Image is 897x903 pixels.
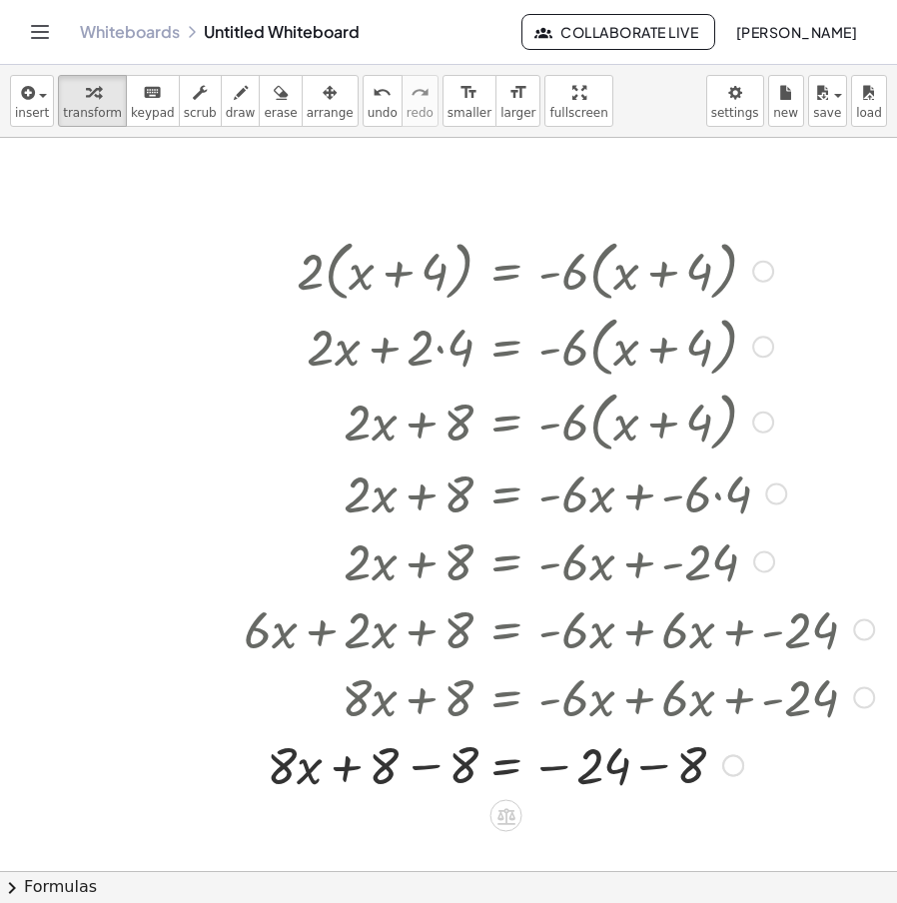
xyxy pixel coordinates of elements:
a: Whiteboards [80,22,180,42]
button: save [808,75,847,127]
span: draw [226,106,256,120]
button: scrub [179,75,222,127]
span: transform [63,106,122,120]
button: settings [706,75,764,127]
span: smaller [448,106,491,120]
span: insert [15,106,49,120]
span: undo [368,106,398,120]
span: settings [711,106,759,120]
div: Apply the same math to both sides of the equation [490,800,522,832]
button: draw [221,75,261,127]
span: fullscreen [549,106,607,120]
button: keyboardkeypad [126,75,180,127]
button: format_sizesmaller [443,75,496,127]
button: insert [10,75,54,127]
span: [PERSON_NAME] [735,23,857,41]
span: load [856,106,882,120]
button: format_sizelarger [495,75,540,127]
span: new [773,106,798,120]
span: keypad [131,106,175,120]
i: format_size [508,81,527,105]
button: Collaborate Live [521,14,715,50]
i: keyboard [143,81,162,105]
button: redoredo [402,75,439,127]
button: load [851,75,887,127]
span: redo [407,106,434,120]
i: redo [411,81,430,105]
span: arrange [307,106,354,120]
span: save [813,106,841,120]
i: format_size [459,81,478,105]
button: fullscreen [544,75,612,127]
span: erase [264,106,297,120]
span: larger [500,106,535,120]
button: erase [259,75,302,127]
button: new [768,75,804,127]
button: Toggle navigation [24,16,56,48]
button: [PERSON_NAME] [719,14,873,50]
span: scrub [184,106,217,120]
button: transform [58,75,127,127]
button: undoundo [363,75,403,127]
button: arrange [302,75,359,127]
i: undo [373,81,392,105]
span: Collaborate Live [538,23,698,41]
